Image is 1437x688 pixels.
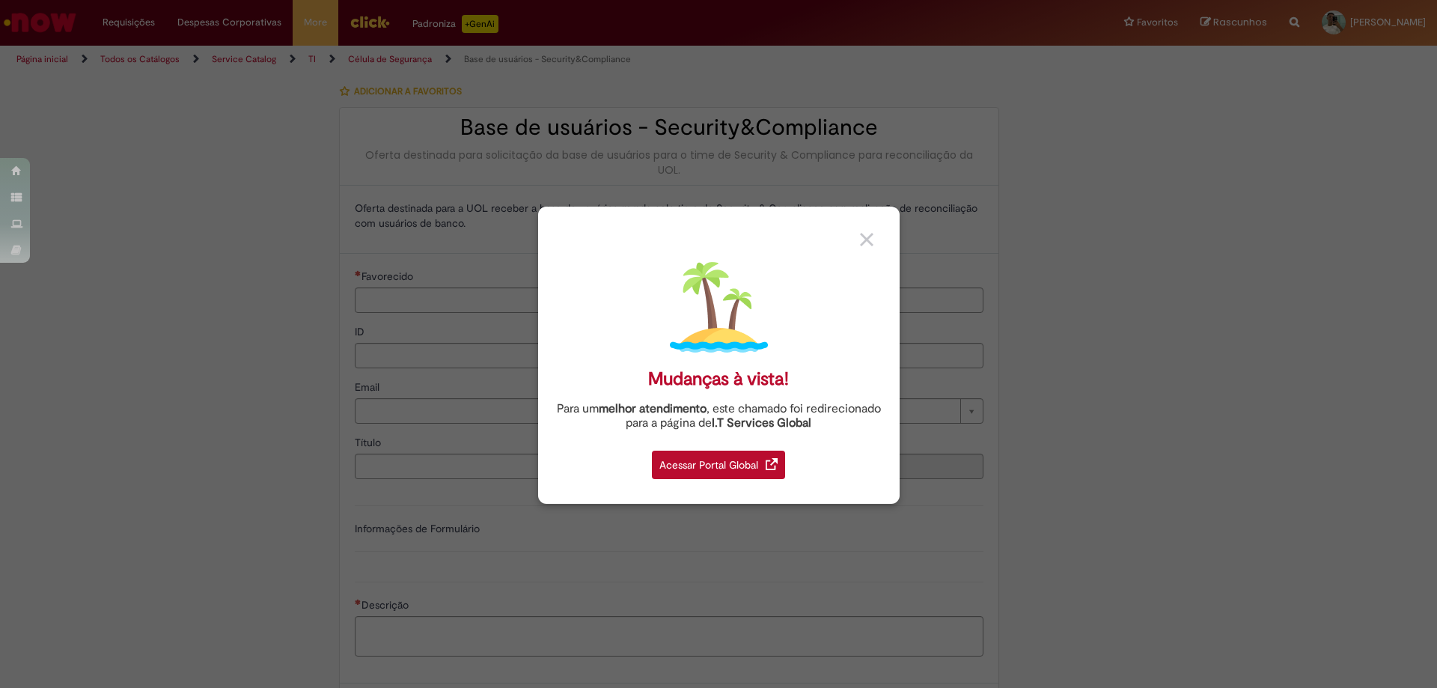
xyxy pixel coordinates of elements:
[599,401,707,416] strong: melhor atendimento
[670,258,768,356] img: island.png
[549,402,888,430] div: Para um , este chamado foi redirecionado para a página de
[712,407,811,430] a: I.T Services Global
[648,368,789,390] div: Mudanças à vista!
[652,451,785,479] div: Acessar Portal Global
[766,458,778,470] img: redirect_link.png
[652,442,785,479] a: Acessar Portal Global
[860,233,873,246] img: close_button_grey.png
